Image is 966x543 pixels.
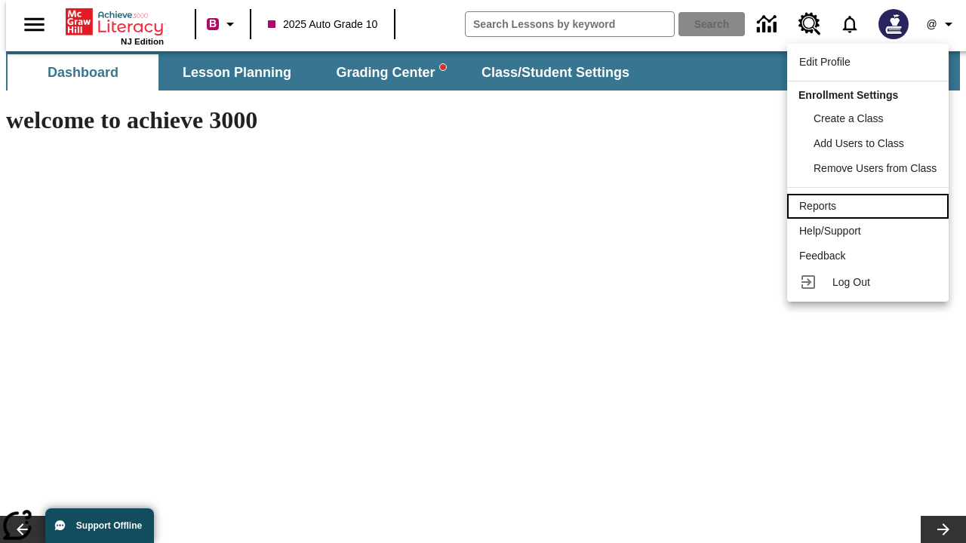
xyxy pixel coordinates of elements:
[799,56,851,68] span: Edit Profile
[814,112,884,124] span: Create a Class
[814,137,904,149] span: Add Users to Class
[799,200,836,212] span: Reports
[798,89,898,101] span: Enrollment Settings
[799,250,845,262] span: Feedback
[814,162,937,174] span: Remove Users from Class
[799,225,861,237] span: Help/Support
[832,276,870,288] span: Log Out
